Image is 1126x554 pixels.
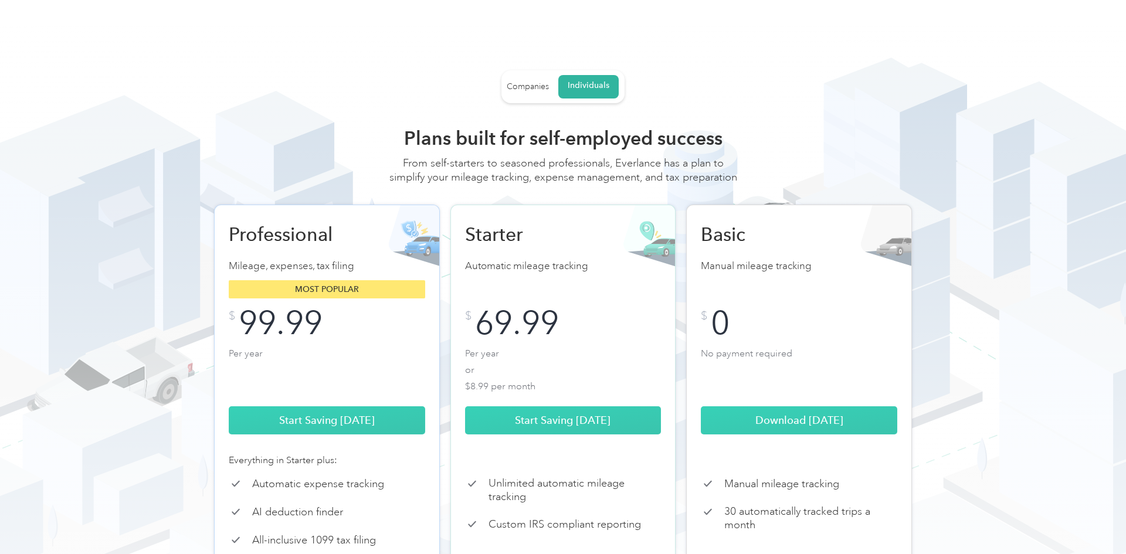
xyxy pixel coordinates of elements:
[465,406,662,434] a: Start Saving [DATE]
[229,345,425,392] p: Per year
[701,406,897,434] a: Download [DATE]
[475,310,559,336] div: 69.99
[701,310,707,322] div: $
[387,156,739,196] div: From self-starters to seasoned professionals, Everlance has a plan to simplify your mileage track...
[724,477,839,491] p: Manual mileage tracking
[465,258,662,274] p: Automatic mileage tracking
[229,280,425,298] div: Most popular
[465,345,662,392] p: Per year or $8.99 per month
[568,80,609,91] div: Individuals
[465,310,472,322] div: $
[701,345,897,392] p: No payment required
[507,81,549,92] div: Companies
[229,258,425,274] p: Mileage, expenses, tax filing
[701,223,824,246] h2: Basic
[239,310,323,336] div: 99.99
[711,310,730,336] div: 0
[252,533,376,547] p: All-inclusive 1099 tax filing
[387,127,739,150] h2: Plans built for self-employed success
[724,505,897,531] p: 30 automatically tracked trips a month
[229,310,235,322] div: $
[252,505,343,519] p: AI deduction finder
[252,477,384,491] p: Automatic expense tracking
[229,406,425,434] a: Start Saving [DATE]
[229,453,425,467] div: Everything in Starter plus:
[229,223,352,246] h2: Professional
[489,477,662,503] p: Unlimited automatic mileage tracking
[701,258,897,274] p: Manual mileage tracking
[465,223,588,246] h2: Starter
[489,518,641,531] p: Custom IRS compliant reporting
